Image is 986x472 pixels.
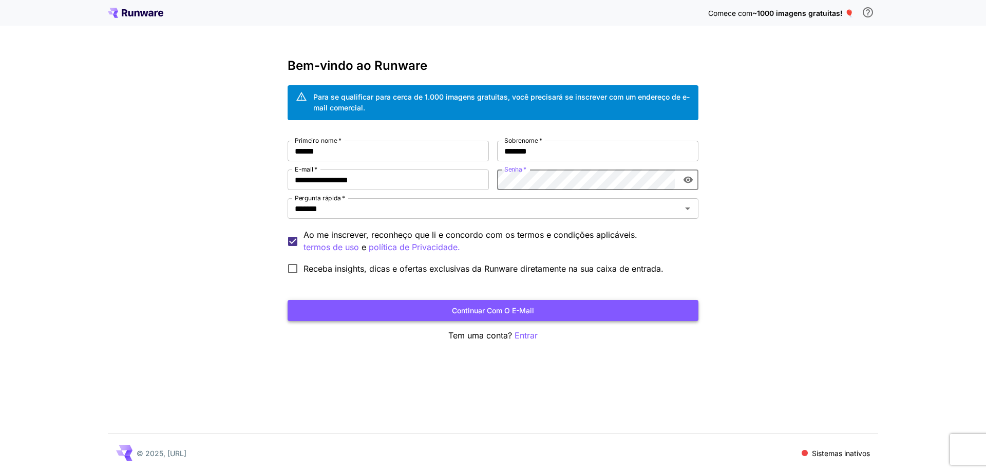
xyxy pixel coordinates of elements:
button: Ao me inscrever, reconheço que li e concordo com os termos e condições aplicáveis. e política de ... [304,241,359,254]
font: Continuar com o e-mail [452,306,534,315]
font: Ao me inscrever, reconheço que li e concordo com os termos e condições aplicáveis. [304,230,637,240]
font: © 2025, [URL] [137,449,186,458]
font: Sistemas inativos [812,449,870,458]
button: alternar a visibilidade da senha [679,171,697,189]
font: política de Privacidade. [369,242,460,252]
font: Sobrenome [504,137,538,144]
button: Ao me inscrever, reconheço que li e concordo com os termos e condições aplicáveis. termos de uso e [369,241,460,254]
button: Abrir [680,201,695,216]
font: Bem-vindo ao Runware [288,58,427,73]
font: Entrar [515,330,538,341]
font: Pergunta rápida [295,194,341,202]
font: Para se qualificar para cerca de 1.000 imagens gratuitas, você precisará se inscrever com um ende... [313,92,690,112]
button: Entrar [515,329,538,342]
font: termos de uso [304,242,359,252]
font: Receba insights, dicas e ofertas exclusivas da Runware diretamente na sua caixa de entrada. [304,263,663,274]
button: Para se qualificar para crédito gratuito, você precisa se inscrever com um endereço de e-mail com... [858,2,878,23]
font: Tem uma conta? [448,330,512,341]
font: Senha [504,165,522,173]
font: e [362,242,366,252]
font: Primeiro nome [295,137,337,144]
font: ~1000 imagens gratuitas! 🎈 [752,9,854,17]
font: Comece com [708,9,752,17]
font: E-mail [295,165,313,173]
button: Continuar com o e-mail [288,300,698,321]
